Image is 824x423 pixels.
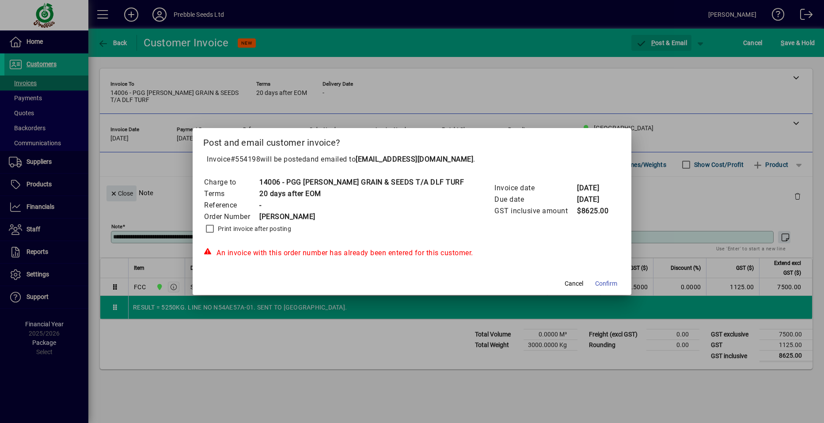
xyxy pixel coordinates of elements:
td: $8625.00 [577,205,612,217]
button: Confirm [592,276,621,291]
td: Reference [204,200,259,211]
td: 14006 - PGG [PERSON_NAME] GRAIN & SEEDS T/A DLF TURF [259,177,464,188]
span: Confirm [595,279,617,288]
td: Due date [494,194,577,205]
span: and emailed to [306,155,473,163]
td: GST inclusive amount [494,205,577,217]
td: 20 days after EOM [259,188,464,200]
td: - [259,200,464,211]
td: [PERSON_NAME] [259,211,464,223]
td: Order Number [204,211,259,223]
b: [EMAIL_ADDRESS][DOMAIN_NAME] [356,155,473,163]
span: #554198 [231,155,261,163]
span: Cancel [565,279,583,288]
td: Invoice date [494,182,577,194]
td: [DATE] [577,194,612,205]
td: Terms [204,188,259,200]
td: Charge to [204,177,259,188]
td: [DATE] [577,182,612,194]
button: Cancel [560,276,588,291]
label: Print invoice after posting [216,224,291,233]
h2: Post and email customer invoice? [193,128,631,154]
p: Invoice will be posted . [203,154,621,165]
div: An invoice with this order number has already been entered for this customer. [203,248,621,258]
